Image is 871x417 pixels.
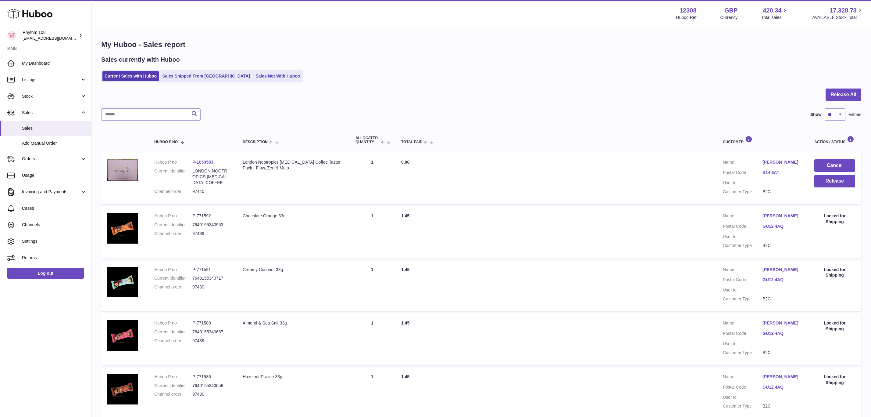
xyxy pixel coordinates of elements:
[154,140,178,144] span: Huboo P no
[192,189,230,194] dd: 97440
[192,168,230,186] dd: LONDON NOOTROPICS [MEDICAL_DATA] COFFEE
[723,403,762,409] dt: Customer Type
[154,231,192,237] dt: Channel order
[762,189,802,195] dd: B2C
[762,403,802,409] dd: B2C
[761,15,788,20] span: Total sales
[723,287,762,293] dt: User Id
[192,222,230,228] dd: 7640155340953
[154,275,192,281] dt: Current identifier
[154,189,192,194] dt: Channel order
[762,296,802,302] dd: B2C
[848,112,861,118] span: entries
[192,267,230,273] dd: P-771591
[723,180,762,186] dt: User Id
[723,384,762,392] dt: Postal Code
[401,213,409,218] span: 1.45
[154,213,192,219] dt: Huboo P no
[22,60,87,66] span: My Dashboard
[812,6,864,20] a: 17,328.73 AVAILABLE Stock Total
[761,6,788,20] a: 420.34 Total sales
[812,15,864,20] span: AVAILABLE Stock Total
[7,268,84,279] a: Log out
[22,125,87,131] span: Sales
[723,350,762,356] dt: Customer Type
[723,341,762,347] dt: User Id
[349,153,395,204] td: 1
[22,93,80,99] span: Stock
[192,160,213,165] a: P-1053583
[355,136,380,144] span: ALLOCATED Quantity
[243,140,268,144] span: Description
[243,213,343,219] div: Chocolate Orange 33g
[676,15,697,20] div: Huboo Ref
[192,213,230,219] dd: P-771592
[762,320,802,326] a: [PERSON_NAME]
[723,277,762,284] dt: Postal Code
[22,255,87,261] span: Returns
[243,320,343,326] div: Almond & Sea Salt 33g
[22,140,87,146] span: Add Manual Order
[107,213,138,244] img: 123081684745551.jpg
[814,267,855,278] div: Locked for Shipping
[22,222,87,228] span: Channels
[192,391,230,397] dd: 97439
[107,320,138,351] img: 123081684745648.jpg
[154,391,192,397] dt: Channel order
[830,6,857,15] span: 17,328.73
[101,56,180,64] h2: Sales currently with Huboo
[192,374,230,380] dd: P-771586
[107,159,138,181] img: 123081753871449.jpg
[401,160,409,165] span: 0.00
[720,15,738,20] div: Currency
[22,77,80,83] span: Listings
[107,267,138,297] img: 123081684745583.jpg
[401,140,423,144] span: Total paid
[22,156,80,162] span: Orders
[154,320,192,326] dt: Huboo P no
[723,296,762,302] dt: Customer Type
[22,172,87,178] span: Usage
[22,205,87,211] span: Cases
[826,89,861,101] button: Release All
[7,31,16,40] img: orders@rhythm108.com
[723,374,762,381] dt: Name
[723,234,762,240] dt: User Id
[723,267,762,274] dt: Name
[814,159,855,172] button: Cancel
[680,6,697,15] strong: 12308
[814,175,855,187] button: Release
[192,338,230,344] dd: 97439
[814,320,855,332] div: Locked for Shipping
[243,374,343,380] div: Hazelnut Praline 33g
[762,277,802,283] a: GU12 4AQ
[723,243,762,248] dt: Customer Type
[349,207,395,258] td: 1
[762,159,802,165] a: [PERSON_NAME]
[22,110,80,116] span: Sales
[762,223,802,229] a: GU12 4AQ
[22,238,87,244] span: Settings
[243,159,343,171] div: London Nootropics [MEDICAL_DATA] Coffee Taster Pack - Flow, Zen & Mojo
[762,384,802,390] a: GU12 4AQ
[723,159,762,167] dt: Name
[723,223,762,231] dt: Postal Code
[349,261,395,311] td: 1
[192,284,230,290] dd: 97439
[810,112,822,118] label: Show
[243,267,343,273] div: Creamy Coconut 33g
[723,170,762,177] dt: Postal Code
[22,189,80,195] span: Invoicing and Payments
[154,329,192,335] dt: Current identifier
[349,314,395,365] td: 1
[154,284,192,290] dt: Channel order
[154,159,192,165] dt: Huboo P no
[154,383,192,389] dt: Current identifier
[23,36,90,41] span: [EMAIL_ADDRESS][DOMAIN_NAME]
[723,394,762,400] dt: User Id
[723,331,762,338] dt: Postal Code
[154,374,192,380] dt: Huboo P no
[154,338,192,344] dt: Channel order
[763,6,781,15] span: 420.34
[192,329,230,335] dd: 7640155340687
